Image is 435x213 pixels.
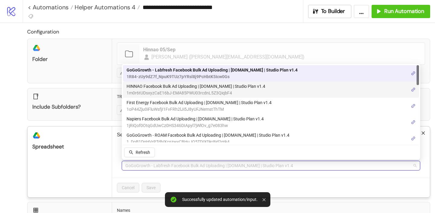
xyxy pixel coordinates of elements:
[384,8,424,15] span: Run Automation
[411,103,415,109] a: link
[354,5,369,18] button: ...
[127,116,264,122] span: Napiers Facebook Bulk Ad Uploading | [DOMAIN_NAME] | Studio Plan v1.4
[372,5,430,18] button: Run Automation
[411,70,415,77] a: link
[127,132,289,138] span: GoGoGrowth - ROAM Facebook Bulk Ad Uploading | [DOMAIN_NAME] | Studio Plan v1.4
[321,8,345,15] span: To Builder
[411,104,415,108] span: link
[127,73,298,80] span: 1R84-zUy9dZ7f_NpuK9TUz7pYRsl8j9PcHbtK5Icw0Gs
[123,81,419,98] div: HINNAO Facebook Bulk Ad Uploading | Kitchn.io | Studio Plan v1.4
[127,99,272,106] span: First Energy Facebook Bulk Ad Uploading | [DOMAIN_NAME] | Studio Plan v1.4
[27,28,430,36] h2: Configuration
[123,114,419,130] div: Napiers Facebook Bulk Ad Uploading | Kitchn.io | Studio Plan v1.4
[127,83,265,90] span: HINNAO Facebook Bulk Ad Uploading | [DOMAIN_NAME] | Studio Plan v1.4
[136,150,150,155] span: Refresh
[117,183,139,192] button: Cancel
[411,119,415,126] a: link
[123,65,419,81] div: GoGoGrowth - Labfresh Facebook Bulk Ad Uploading | Kitchn.io | Studio Plan v1.4
[123,98,419,114] div: First Energy Facebook Bulk Ad Uploading | Kitchn.io | Studio Plan v1.4
[127,106,272,113] span: 1oP44Zju0iFluWsfjI1FvFRh2lJi5J8yUFJNemstThTM
[125,161,417,170] span: GoGoGrowth - Labfresh Facebook Bulk Ad Uploading | Kitchn.io | Studio Plan v1.4
[411,87,415,92] span: link
[123,130,419,147] div: GoGoGrowth - ROAM Facebook Bulk Ad Uploading | Kitchn.io | Studio Plan v1.4
[127,90,265,96] span: 1m0r6tUDsxyzCaE16bJ-EMA85PWU03rcdnL5Z3QiqbF4
[127,122,264,129] span: 1jRiQof0OtqGdUwCz0HS346DIApyl7jWlOv_g7e083hw
[411,135,415,142] a: link
[411,120,415,124] span: link
[411,86,415,93] a: link
[117,131,425,138] p: Select the spreadsheet to which you would like to export the files' names and links.
[411,71,415,75] span: link
[73,3,135,11] span: Helper Automations 4
[28,4,73,10] a: < Automations
[32,143,107,150] div: Spreadsheet
[129,150,133,154] span: search
[182,197,258,202] div: Successfully updated automation/input.
[124,148,155,157] button: Refresh
[411,136,415,141] span: link
[127,138,289,145] span: 1_DoB1DqHVrPTdhiXcqzwyCBHuJQ5TDIXDkr8id2qtk4
[142,183,160,192] button: Save
[308,5,352,18] button: To Builder
[127,67,298,73] span: GoGoGrowth - Labfresh Facebook Bulk Ad Uploading | [DOMAIN_NAME] | Studio Plan v1.4
[421,131,425,135] span: close
[73,4,140,10] a: Helper Automations 4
